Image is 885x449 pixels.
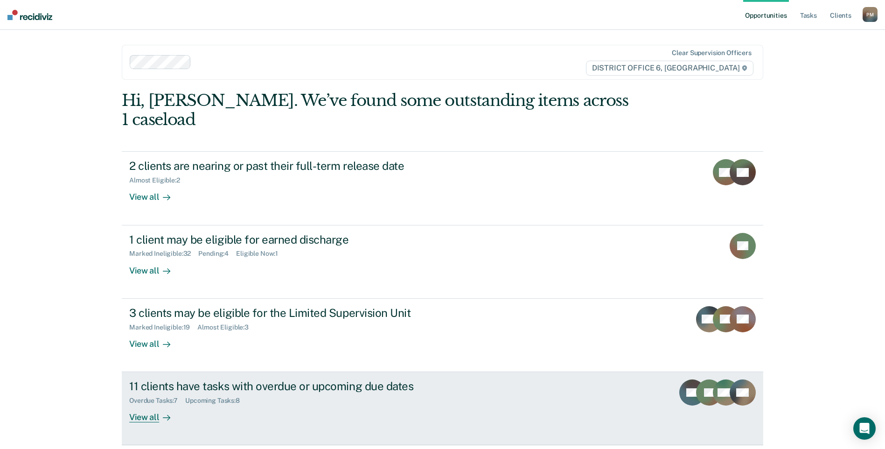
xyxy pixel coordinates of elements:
a: 3 clients may be eligible for the Limited Supervision UnitMarked Ineligible:19Almost Eligible:3Vi... [122,299,763,372]
img: Recidiviz [7,10,52,20]
div: Hi, [PERSON_NAME]. We’ve found some outstanding items across 1 caseload [122,91,635,129]
div: Clear supervision officers [672,49,751,57]
div: View all [129,405,181,423]
a: 1 client may be eligible for earned dischargeMarked Ineligible:32Pending:4Eligible Now:1View all [122,225,763,299]
div: View all [129,184,181,203]
a: 11 clients have tasks with overdue or upcoming due datesOverdue Tasks:7Upcoming Tasks:8View all [122,372,763,445]
div: 1 client may be eligible for earned discharge [129,233,457,246]
div: Almost Eligible : 3 [197,323,256,331]
div: Eligible Now : 1 [236,250,286,258]
a: 2 clients are nearing or past their full-term release dateAlmost Eligible:2View all [122,151,763,225]
div: View all [129,331,181,349]
div: Marked Ineligible : 19 [129,323,197,331]
div: Pending : 4 [198,250,236,258]
div: 3 clients may be eligible for the Limited Supervision Unit [129,306,457,320]
div: View all [129,258,181,276]
div: Marked Ineligible : 32 [129,250,198,258]
div: P M [863,7,878,22]
button: PM [863,7,878,22]
div: Upcoming Tasks : 8 [185,397,247,405]
div: 11 clients have tasks with overdue or upcoming due dates [129,379,457,393]
div: Overdue Tasks : 7 [129,397,185,405]
div: Open Intercom Messenger [853,417,876,440]
span: DISTRICT OFFICE 6, [GEOGRAPHIC_DATA] [586,61,753,76]
div: 2 clients are nearing or past their full-term release date [129,159,457,173]
div: Almost Eligible : 2 [129,176,188,184]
